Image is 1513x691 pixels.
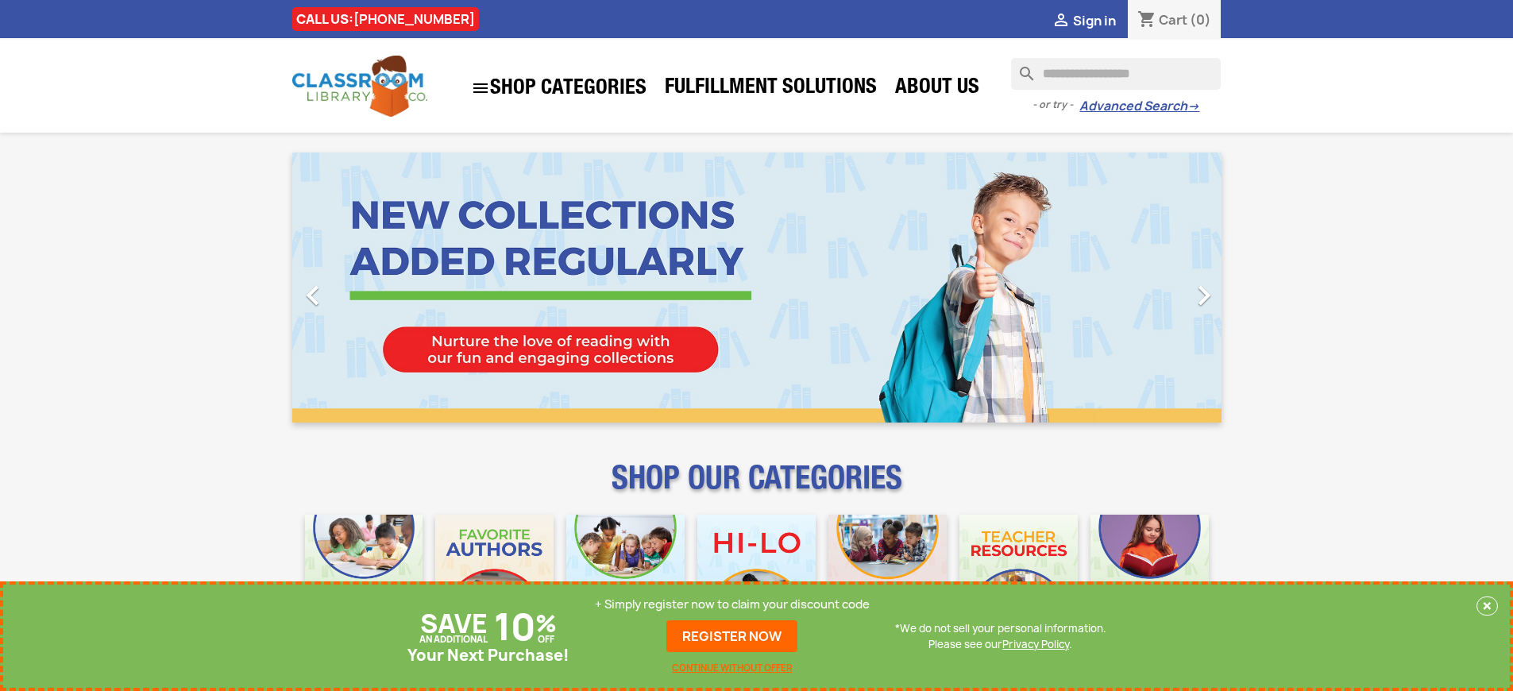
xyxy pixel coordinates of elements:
i:  [1052,12,1071,31]
a:  Sign in [1052,12,1116,29]
i:  [293,276,333,315]
div: CALL US: [292,7,479,31]
a: Next [1082,152,1222,423]
span: Cart [1159,11,1187,29]
i:  [1184,276,1224,315]
i: shopping_cart [1137,11,1156,30]
ul: Carousel container [292,152,1222,423]
span: - or try - [1032,97,1079,113]
img: CLC_Favorite_Authors_Mobile.jpg [435,515,554,633]
a: [PHONE_NUMBER] [353,10,475,28]
img: Classroom Library Company [292,56,427,117]
span: Sign in [1073,12,1116,29]
img: CLC_HiLo_Mobile.jpg [697,515,816,633]
img: CLC_Phonics_And_Decodables_Mobile.jpg [566,515,685,633]
img: CLC_Teacher_Resources_Mobile.jpg [959,515,1078,633]
img: CLC_Dyslexia_Mobile.jpg [1090,515,1209,633]
a: SHOP CATEGORIES [463,71,654,106]
img: CLC_Fiction_Nonfiction_Mobile.jpg [828,515,947,633]
a: Previous [292,152,432,423]
input: Search [1011,58,1221,90]
i: search [1011,58,1030,77]
p: SHOP OUR CATEGORIES [292,473,1222,502]
span: (0) [1190,11,1211,29]
a: Advanced Search→ [1079,98,1199,114]
a: About Us [887,73,987,105]
i:  [471,79,490,98]
span: → [1187,98,1199,114]
a: Fulfillment Solutions [657,73,885,105]
img: CLC_Bulk_Mobile.jpg [305,515,423,633]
